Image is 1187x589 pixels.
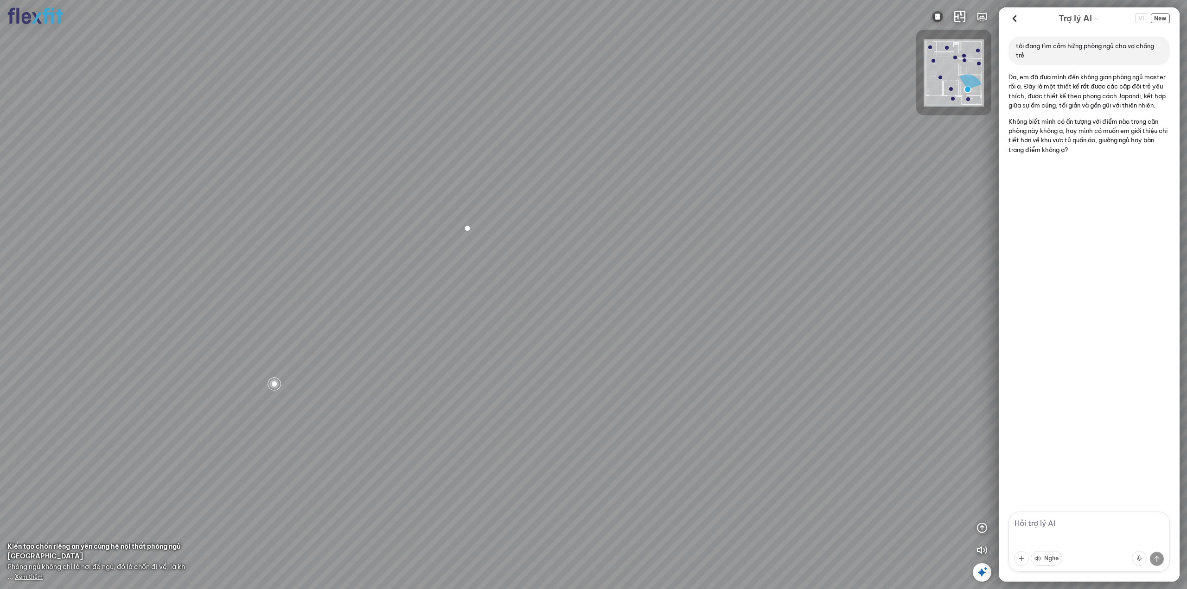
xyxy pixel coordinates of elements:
span: Trợ lý AI [1059,12,1092,25]
img: Flexfit_Apt1_M__JKL4XAWR2ATG.png [924,39,984,107]
button: New Chat [1151,13,1170,23]
p: Không biết mình có ấn tượng với điểm nào trong căn phòng này không ạ, hay mình có muốn em giới th... [1008,117,1170,155]
img: logo [7,7,63,25]
span: VI [1135,13,1147,23]
p: Dạ, em đã đưa mình đến không gian phòng ngủ master rồi ạ. Đây là một thiết kế rất được các cặp đô... [1008,72,1170,110]
button: Nghe [1031,551,1062,566]
span: Xem thêm [15,573,43,580]
span: ... [7,572,43,581]
img: logo [932,11,943,22]
div: AI Guide options [1059,11,1099,25]
p: tôi đang tìm cảm hứng phòng ngủ cho vợ chồng trẻ [1016,41,1162,60]
button: Change language [1135,13,1147,23]
span: New [1151,13,1170,23]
